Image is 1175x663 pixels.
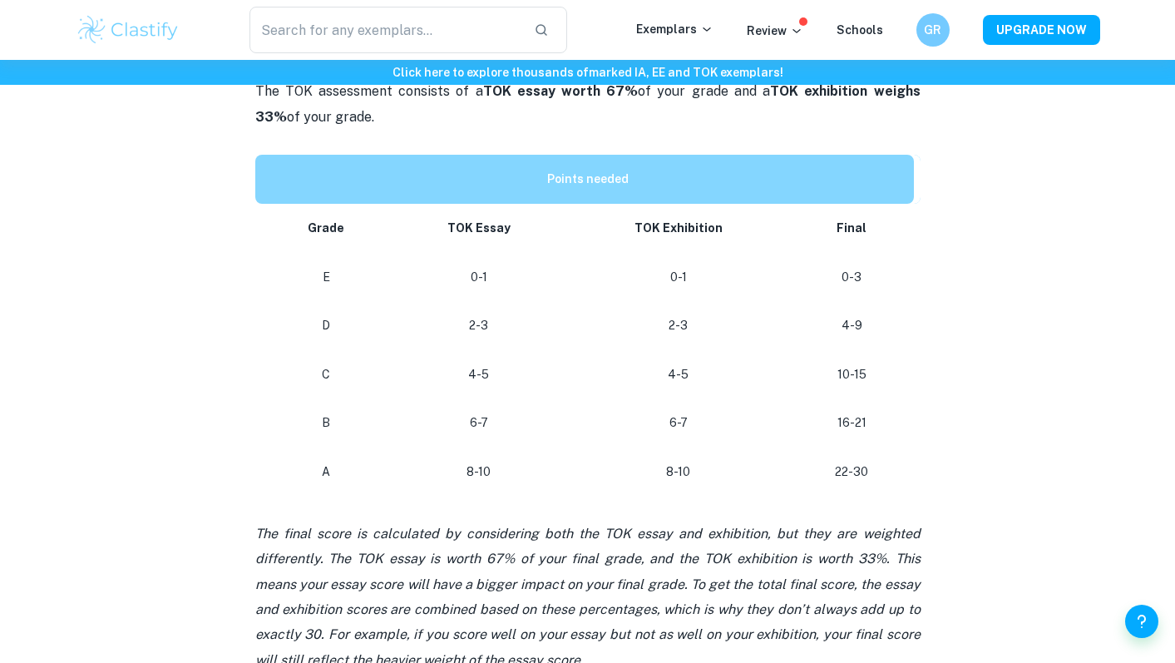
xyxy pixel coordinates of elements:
input: Search for any exemplars... [249,7,521,53]
p: Points needed [275,168,901,190]
p: 8-10 [580,461,777,483]
p: 4-5 [404,364,553,386]
strong: TOK Essay [447,221,511,235]
p: A [275,461,378,483]
a: Schools [837,23,883,37]
p: 6-7 [404,412,553,434]
p: 10-15 [803,364,900,386]
p: 2-3 [580,314,777,337]
p: 0-3 [803,266,900,289]
p: C [275,364,378,386]
button: GR [916,13,950,47]
strong: TOK Exhibition [634,221,723,235]
p: 8-10 [404,461,553,483]
p: 16-21 [803,412,900,434]
p: Exemplars [636,20,713,38]
button: UPGRADE NOW [983,15,1100,45]
strong: TOK essay worth 67% [483,83,639,99]
strong: TOK exhibition weighs 33% [255,83,921,124]
p: 2-3 [404,314,553,337]
p: 4-5 [580,364,777,386]
p: D [275,314,378,337]
p: B [275,412,378,434]
p: 6-7 [580,412,777,434]
h6: Click here to explore thousands of marked IA, EE and TOK exemplars ! [3,63,1172,82]
img: Clastify logo [76,13,181,47]
p: 4-9 [803,314,900,337]
p: 22-30 [803,461,900,483]
h6: GR [923,21,942,39]
p: The TOK assessment consists of a of your grade and a of your grade. [255,79,921,155]
p: Review [747,22,803,40]
strong: Grade [308,221,344,235]
p: 0-1 [404,266,553,289]
strong: Final [837,221,866,235]
p: E [275,266,378,289]
p: 0-1 [580,266,777,289]
button: Help and Feedback [1125,605,1158,638]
